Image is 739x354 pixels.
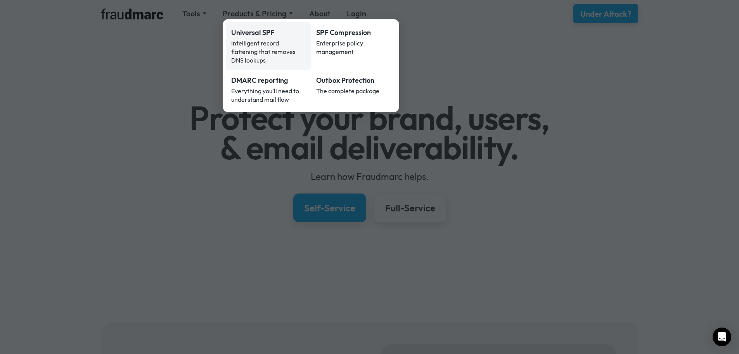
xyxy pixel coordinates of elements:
[316,28,391,38] div: SPF Compression
[226,70,311,109] a: DMARC reportingEverything you’ll need to understand mail flow
[311,22,396,70] a: SPF CompressionEnterprise policy management
[226,22,311,70] a: Universal SPFIntelligent record flattening that removes DNS lookups
[316,75,391,85] div: Outbox Protection
[316,39,391,56] div: Enterprise policy management
[231,75,306,85] div: DMARC reporting
[231,87,306,104] div: Everything you’ll need to understand mail flow
[223,19,399,112] nav: Products & Pricing
[231,28,306,38] div: Universal SPF
[231,39,306,65] div: Intelligent record flattening that removes DNS lookups
[316,87,391,95] div: The complete package
[311,70,396,109] a: Outbox ProtectionThe complete package
[713,328,731,346] div: Open Intercom Messenger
